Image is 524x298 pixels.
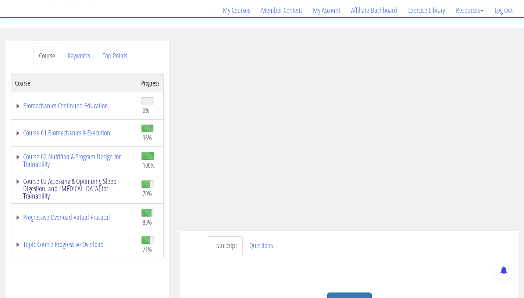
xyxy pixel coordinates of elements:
a: Questions [243,236,279,255]
a: Progressive Overload Virtual Practical [15,214,134,221]
span: 95% [143,134,152,142]
a: Course 02 Nutrition & Program Design for Trainability [15,153,134,168]
a: Transcript [208,236,243,255]
span: 71% [143,245,152,253]
a: Course 03 Assessing & Optimizing Sleep Digestion, and [MEDICAL_DATA] for Trainability [15,178,134,200]
span: 70% [143,189,152,197]
th: Progress [138,74,164,92]
a: Top Points [97,47,133,65]
span: 0% [143,106,149,115]
a: Course 01 Biomechanics & Execution [15,129,134,137]
a: Biomechanics Continued Education [15,102,134,109]
a: Topic Course Progressive Overload [15,241,134,248]
th: Course [11,74,138,92]
span: 100% [143,161,154,169]
a: Course [33,47,61,65]
a: Keywords [62,47,96,65]
span: 83% [143,218,152,226]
